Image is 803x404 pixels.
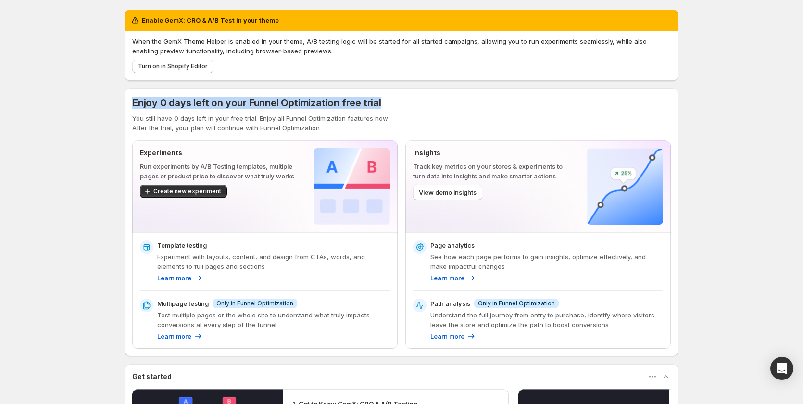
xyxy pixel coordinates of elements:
p: Learn more [157,331,191,341]
p: Learn more [430,273,464,283]
img: Experiments [314,148,390,225]
span: Turn on in Shopify Editor [138,63,208,70]
span: Only in Funnel Optimization [478,300,555,307]
p: Experiment with layouts, content, and design from CTAs, words, and elements to full pages and sec... [157,252,390,271]
p: Insights [413,148,571,158]
img: Insights [587,148,663,225]
p: Learn more [157,273,191,283]
p: Path analysis [430,299,470,308]
p: Template testing [157,240,207,250]
span: View demo insights [419,188,477,197]
button: Turn on in Shopify Editor [132,60,213,73]
p: See how each page performs to gain insights, optimize effectively, and make impactful changes [430,252,663,271]
p: Understand the full journey from entry to purchase, identify where visitors leave the store and o... [430,310,663,329]
span: Enjoy 0 days left on your Funnel Optimization free trial [132,97,381,109]
h3: Get started [132,372,172,381]
p: Test multiple pages or the whole site to understand what truly impacts conversions at every step ... [157,310,390,329]
p: You still have 0 days left in your free trial. Enjoy all Funnel Optimization features now [132,114,671,123]
p: After the trial, your plan will continue with Funnel Optimization [132,123,671,133]
p: Run experiments by A/B Testing templates, multiple pages or product price to discover what truly ... [140,162,298,181]
a: Learn more [157,331,203,341]
p: Track key metrics on your stores & experiments to turn data into insights and make smarter actions [413,162,571,181]
button: Create new experiment [140,185,227,198]
div: Open Intercom Messenger [770,357,793,380]
a: Learn more [157,273,203,283]
p: When the GemX Theme Helper is enabled in your theme, A/B testing logic will be started for all st... [132,37,671,56]
p: Learn more [430,331,464,341]
a: Learn more [430,273,476,283]
p: Page analytics [430,240,475,250]
p: Multipage testing [157,299,209,308]
span: Only in Funnel Optimization [216,300,293,307]
h2: Enable GemX: CRO & A/B Test in your theme [142,15,279,25]
button: View demo insights [413,185,482,200]
span: Create new experiment [153,188,221,195]
a: Learn more [430,331,476,341]
p: Experiments [140,148,298,158]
